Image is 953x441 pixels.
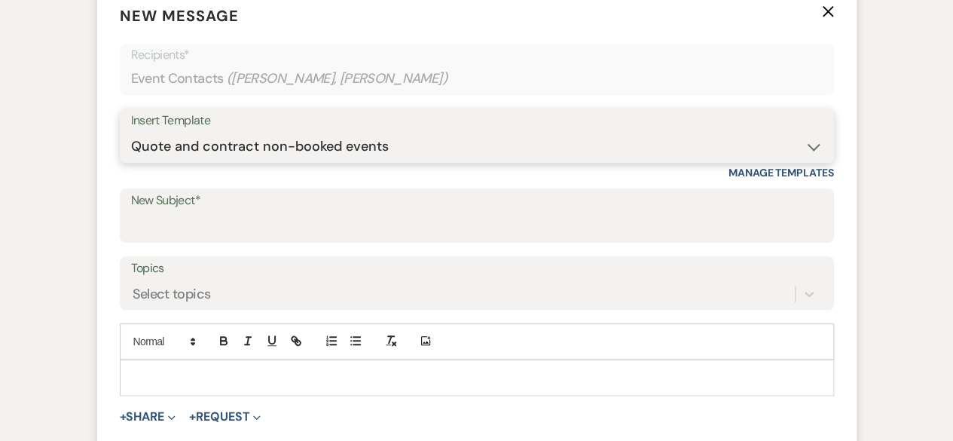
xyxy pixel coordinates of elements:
[189,411,261,423] button: Request
[189,411,196,423] span: +
[133,283,211,304] div: Select topics
[131,258,823,280] label: Topics
[120,411,176,423] button: Share
[131,64,823,93] div: Event Contacts
[227,69,448,89] span: ( [PERSON_NAME], [PERSON_NAME] )
[728,166,834,179] a: Manage Templates
[131,45,823,65] p: Recipients*
[120,6,239,26] span: New Message
[120,411,127,423] span: +
[131,190,823,212] label: New Subject*
[131,110,823,132] div: Insert Template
